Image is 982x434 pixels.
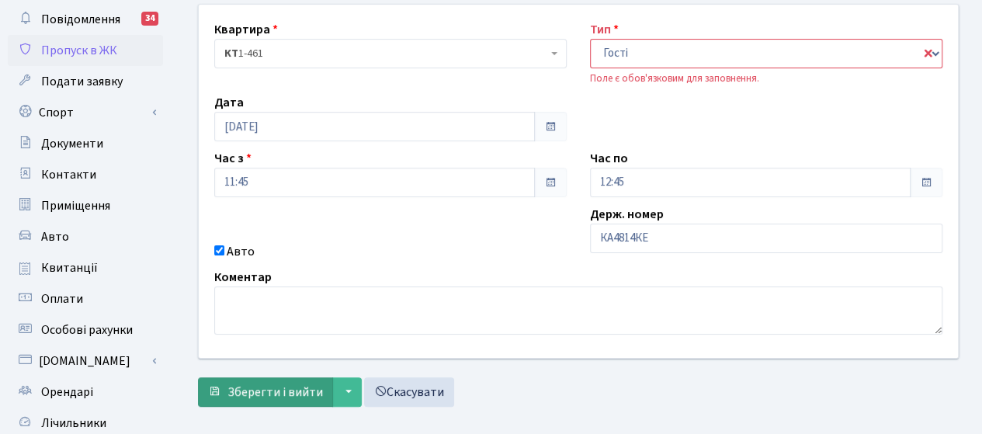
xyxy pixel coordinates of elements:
label: Держ. номер [590,205,664,224]
div: Поле є обов'язковим для заповнення. [590,71,942,86]
span: Квитанції [41,259,98,276]
label: Тип [590,20,619,39]
span: Документи [41,135,103,152]
label: Час по [590,149,628,168]
a: Квитанції [8,252,163,283]
div: 34 [141,12,158,26]
a: Контакти [8,159,163,190]
span: Орендарі [41,384,93,401]
a: Документи [8,128,163,159]
a: Приміщення [8,190,163,221]
span: Лічильники [41,415,106,432]
a: Оплати [8,283,163,314]
a: Скасувати [364,377,454,407]
a: Авто [8,221,163,252]
a: Спорт [8,97,163,128]
a: [DOMAIN_NAME] [8,345,163,377]
label: Час з [214,149,252,168]
label: Квартира [214,20,278,39]
a: Орендарі [8,377,163,408]
span: Подати заявку [41,73,123,90]
label: Коментар [214,268,272,286]
a: Пропуск в ЖК [8,35,163,66]
span: Повідомлення [41,11,120,28]
label: Авто [227,242,255,261]
a: Особові рахунки [8,314,163,345]
a: Подати заявку [8,66,163,97]
span: Авто [41,228,69,245]
label: Дата [214,93,244,112]
input: AA0001AA [590,224,942,253]
span: Оплати [41,290,83,307]
span: Приміщення [41,197,110,214]
span: Особові рахунки [41,321,133,339]
span: <b>КТ</b>&nbsp;&nbsp;&nbsp;&nbsp;1-461 [224,46,547,61]
span: Зберегти і вийти [227,384,323,401]
span: Пропуск в ЖК [41,42,117,59]
span: <b>КТ</b>&nbsp;&nbsp;&nbsp;&nbsp;1-461 [214,39,567,68]
span: Контакти [41,166,96,183]
a: Повідомлення34 [8,4,163,35]
b: КТ [224,46,238,61]
button: Зберегти і вийти [198,377,333,407]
